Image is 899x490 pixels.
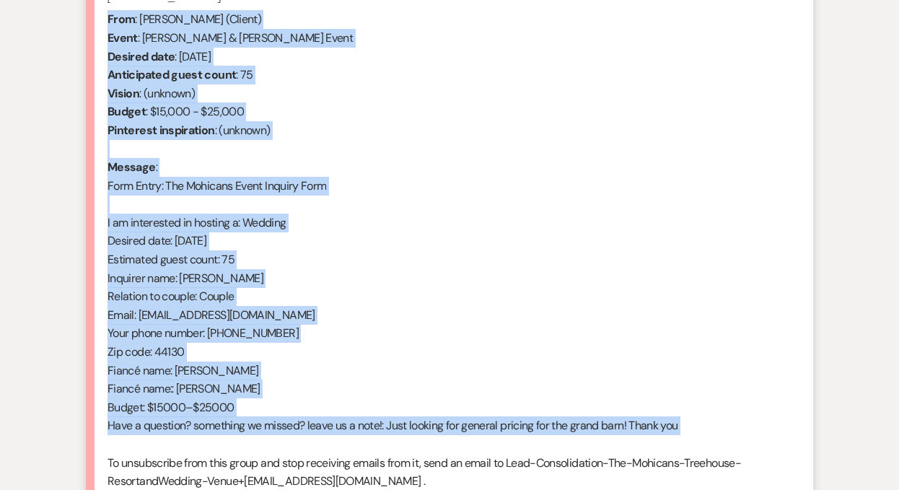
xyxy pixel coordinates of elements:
[108,30,138,45] b: Event
[108,12,135,27] b: From
[108,123,215,138] b: Pinterest inspiration
[108,159,156,175] b: Message
[108,49,175,64] b: Desired date
[108,86,139,101] b: Vision
[108,67,236,82] b: Anticipated guest count
[108,104,146,119] b: Budget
